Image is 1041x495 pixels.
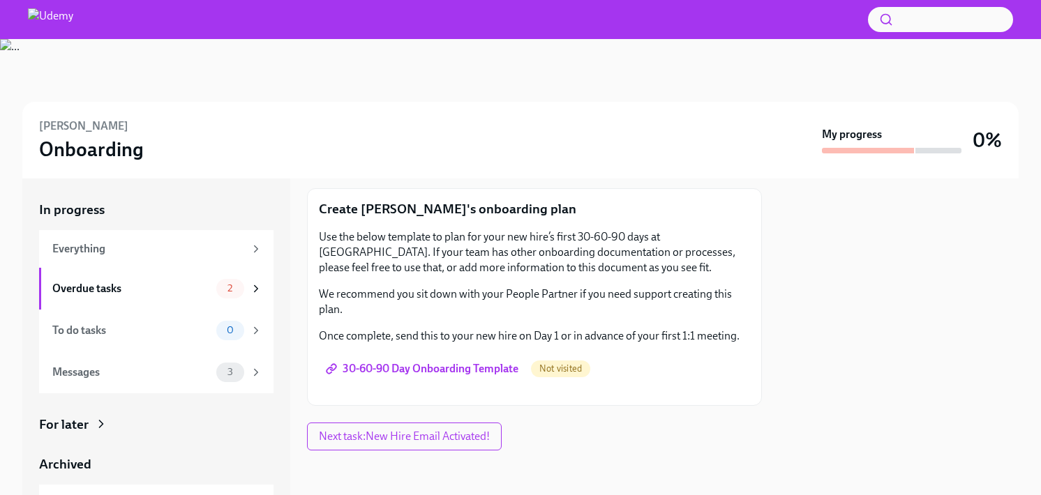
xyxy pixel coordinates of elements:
[39,137,144,162] h3: Onboarding
[52,281,211,296] div: Overdue tasks
[28,8,73,31] img: Udemy
[52,323,211,338] div: To do tasks
[39,416,274,434] a: For later
[319,355,528,383] a: 30-60-90 Day Onboarding Template
[319,229,750,275] p: Use the below template to plan for your new hire’s first 30-60-90 days at [GEOGRAPHIC_DATA]. If y...
[531,363,590,374] span: Not visited
[822,127,882,142] strong: My progress
[39,268,274,310] a: Overdue tasks2
[39,119,128,134] h6: [PERSON_NAME]
[973,128,1002,153] h3: 0%
[319,200,750,218] p: Create [PERSON_NAME]'s onboarding plan
[39,201,274,219] a: In progress
[218,325,242,335] span: 0
[329,362,518,376] span: 30-60-90 Day Onboarding Template
[219,283,241,294] span: 2
[219,367,241,377] span: 3
[39,416,89,434] div: For later
[39,230,274,268] a: Everything
[52,365,211,380] div: Messages
[39,351,274,393] a: Messages3
[39,455,274,473] a: Archived
[39,310,274,351] a: To do tasks0
[319,328,750,344] p: Once complete, send this to your new hire on Day 1 or in advance of your first 1:1 meeting.
[319,287,750,317] p: We recommend you sit down with your People Partner if you need support creating this plan.
[319,429,490,443] span: Next task : New Hire Email Activated!
[52,241,244,257] div: Everything
[307,422,502,450] button: Next task:New Hire Email Activated!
